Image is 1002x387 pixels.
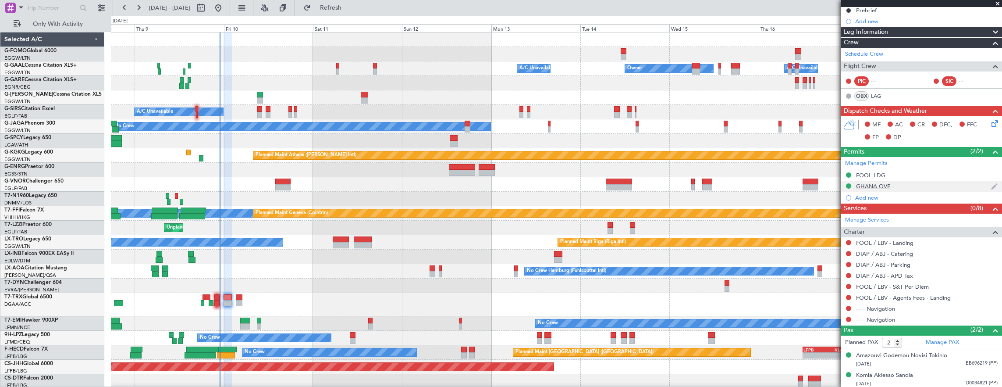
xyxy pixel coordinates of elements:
span: T7-DYN [4,280,24,285]
a: T7-FFIFalcon 7X [4,208,44,213]
div: - - [871,77,891,85]
span: AC [895,121,903,129]
a: LX-INBFalcon 900EX EASy II [4,251,74,256]
span: EB696219 (PP) [966,360,998,367]
div: LFPB [803,347,824,352]
span: Charter [844,227,865,237]
span: T7-LZZI [4,222,22,227]
span: Only With Activity [23,21,92,27]
span: 9H-LPZ [4,332,22,337]
div: Planned Maint Riga (Riga Intl) [560,236,626,249]
div: Planned Maint Geneva (Cointrin) [256,207,328,220]
a: G-[PERSON_NAME]Cessna Citation XLS [4,92,102,97]
span: [DATE] [856,380,871,387]
div: - [803,353,824,358]
a: G-FOMOGlobal 6000 [4,48,57,54]
a: --- - Navigation [856,316,895,323]
a: G-GAALCessna Citation XLS+ [4,63,77,68]
a: LX-AOACitation Mustang [4,265,67,271]
button: Refresh [299,1,352,15]
div: SIC [942,76,956,86]
a: EGLF/FAB [4,185,27,192]
span: G-JAGA [4,121,25,126]
span: G-SIRS [4,106,21,111]
a: EGGW/LTN [4,69,31,76]
a: EGGW/LTN [4,127,31,134]
span: Permits [844,147,864,157]
span: T7-FFI [4,208,20,213]
div: Sun 12 [402,24,491,32]
span: G-ENRG [4,164,25,169]
div: Thu 9 [135,24,224,32]
div: Planned Maint Athens ([PERSON_NAME] Intl) [256,149,356,162]
a: T7-N1960Legacy 650 [4,193,57,198]
span: D0034821 (PP) [966,380,998,387]
a: LX-TROLegacy 650 [4,236,51,242]
a: CS-DTRFalcon 2000 [4,376,53,381]
div: Mon 13 [491,24,580,32]
a: FOOL / LBV - Landing [856,239,913,247]
a: FOOL / LBV - S&T Per Diem [856,283,929,290]
a: EGGW/LTN [4,98,31,105]
div: No Crew Hamburg (Fuhlsbuttel Intl) [527,265,606,278]
div: Prebrief [856,7,877,14]
div: Unplanned Maint [GEOGRAPHIC_DATA] ([GEOGRAPHIC_DATA]) [167,221,311,234]
span: [DATE] - [DATE] [149,4,190,12]
div: Add new [855,18,998,25]
div: Thu 16 [759,24,848,32]
a: EGNR/CEG [4,84,31,90]
a: CS-JHHGlobal 6000 [4,361,53,366]
a: 9H-LPZLegacy 500 [4,332,50,337]
a: G-GARECessna Citation XLS+ [4,77,77,82]
img: edit [991,183,998,190]
a: LAG [871,92,891,100]
span: Services [844,204,867,214]
span: FFC [967,121,977,129]
span: G-VNOR [4,179,26,184]
span: DP [893,133,901,142]
a: G-SPCYLegacy 650 [4,135,51,140]
div: Owner [627,62,642,75]
span: CS-JHH [4,361,23,366]
span: Refresh [313,5,349,11]
span: T7-TRX [4,294,22,300]
div: KLAX [825,347,846,352]
a: Manage PAX [926,338,959,347]
span: LX-INB [4,251,21,256]
span: CR [917,121,925,129]
label: Planned PAX [845,338,878,347]
span: T7-EMI [4,318,21,323]
span: CS-DTR [4,376,23,381]
div: OBX [854,91,869,101]
a: EGGW/LTN [4,156,31,163]
span: FP [872,133,879,142]
a: F-HECDFalcon 7X [4,347,48,352]
a: DGAA/ACC [4,301,31,308]
a: T7-TRXGlobal 6500 [4,294,52,300]
a: EGLF/FAB [4,113,27,119]
div: Wed 15 [669,24,758,32]
a: LFMD/CEQ [4,339,30,345]
a: FOOL / LBV - Agents Fees - Landing [856,294,951,301]
div: GHANA OVF [856,183,890,190]
a: --- - Navigation [856,305,895,312]
div: PIC [854,76,869,86]
span: F-HECD [4,347,24,352]
div: - [825,353,846,358]
div: Tue 14 [580,24,669,32]
div: Planned Maint [GEOGRAPHIC_DATA] ([GEOGRAPHIC_DATA]) [515,346,654,359]
div: - - [959,77,978,85]
div: Komla Aklesso Sandia [856,371,913,380]
span: G-GAAL [4,63,25,68]
div: No Crew [114,120,135,133]
div: A/C Unavailable [787,62,823,75]
span: (2/2) [970,147,983,156]
a: G-VNORChallenger 650 [4,179,64,184]
a: Manage Services [845,216,889,225]
a: G-ENRGPraetor 600 [4,164,54,169]
div: No Crew [200,331,220,344]
div: [DATE] [113,18,128,25]
a: Schedule Crew [845,50,883,59]
span: DFC, [939,121,952,129]
a: LFPB/LBG [4,353,27,360]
